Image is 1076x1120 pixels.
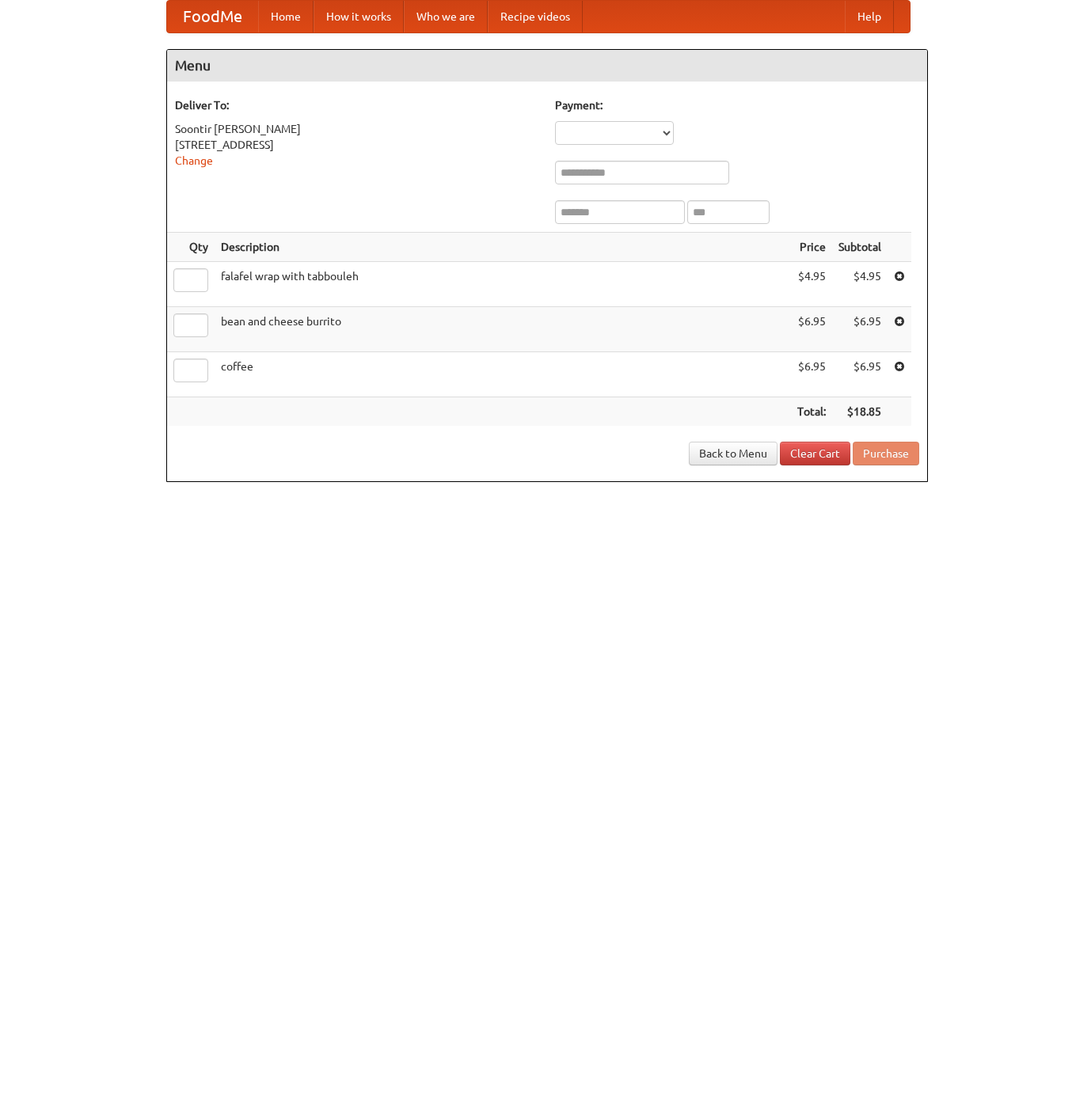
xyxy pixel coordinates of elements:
[404,1,488,32] a: Who we are
[215,307,791,352] td: bean and cheese burrito
[175,137,539,153] div: [STREET_ADDRESS]
[832,233,888,262] th: Subtotal
[175,154,213,167] a: Change
[791,307,832,352] td: $6.95
[791,352,832,397] td: $6.95
[215,233,791,262] th: Description
[167,233,215,262] th: Qty
[853,442,919,465] button: Purchase
[175,97,539,113] h5: Deliver To:
[167,50,927,82] h4: Menu
[555,97,919,113] h5: Payment:
[832,262,888,307] td: $4.95
[780,442,850,465] a: Clear Cart
[314,1,404,32] a: How it works
[845,1,894,32] a: Help
[258,1,314,32] a: Home
[215,262,791,307] td: falafel wrap with tabbouleh
[791,233,832,262] th: Price
[791,397,832,427] th: Total:
[488,1,583,32] a: Recipe videos
[832,352,888,397] td: $6.95
[791,262,832,307] td: $4.95
[832,307,888,352] td: $6.95
[167,1,258,32] a: FoodMe
[689,442,778,465] a: Back to Menu
[832,397,888,427] th: $18.85
[215,352,791,397] td: coffee
[175,121,539,137] div: Soontir [PERSON_NAME]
